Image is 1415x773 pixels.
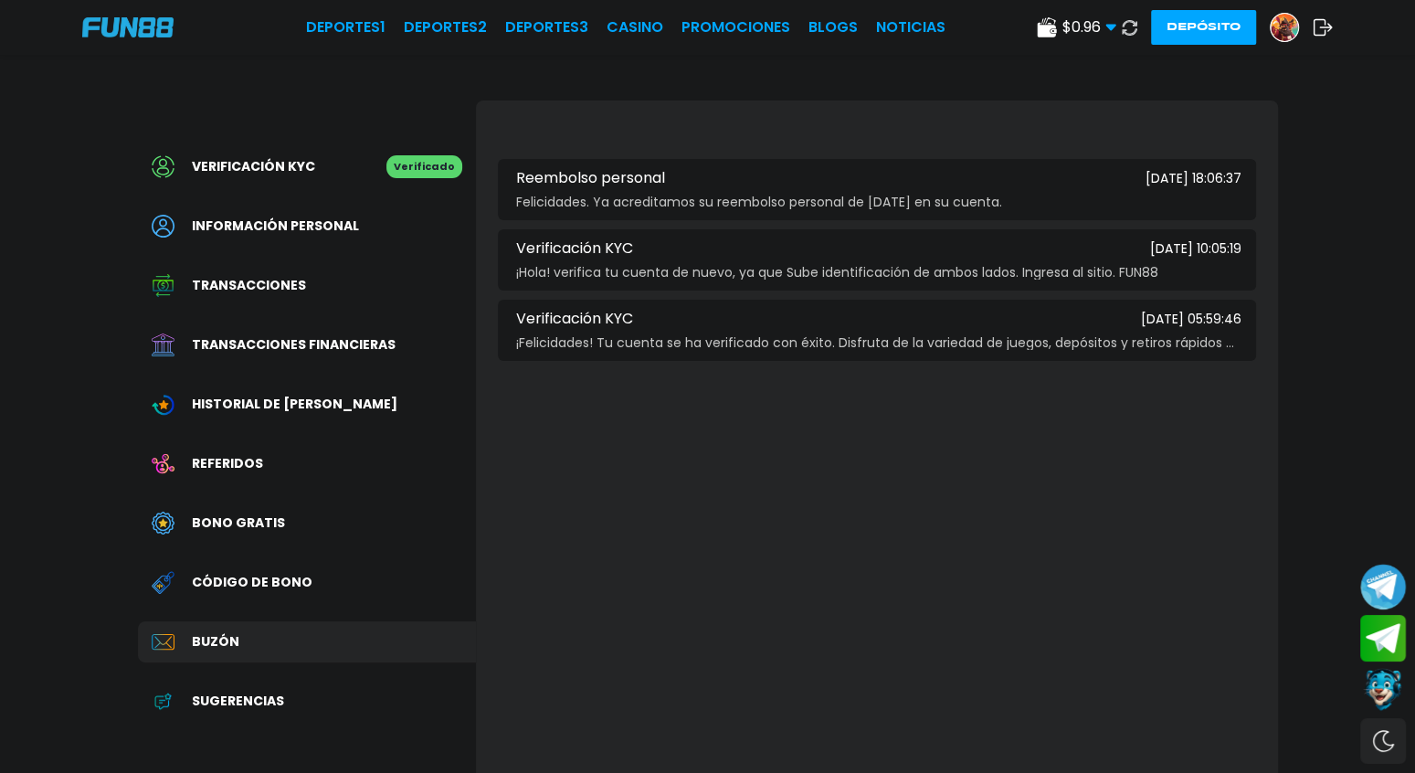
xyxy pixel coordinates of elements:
[152,393,174,416] img: Wagering Transaction
[516,311,633,327] span: Verificación KYC
[192,632,239,651] span: Buzón
[138,562,476,603] a: Redeem BonusCódigo de bono
[152,571,174,594] img: Redeem Bonus
[1270,13,1313,42] a: Avatar
[138,443,476,484] a: ReferralReferidos
[152,630,174,653] img: Inbox
[192,514,285,533] span: Bono Gratis
[192,217,359,236] span: Información personal
[138,384,476,425] a: Wagering TransactionHistorial de [PERSON_NAME]
[404,16,487,38] a: Deportes2
[386,155,462,178] p: Verificado
[138,324,476,365] a: Financial TransactionTransacciones financieras
[1150,242,1241,256] span: [DATE] 10:05:19
[516,336,1241,350] span: ¡Felicidades! Tu cuenta se ha verificado con éxito. Disfruta de la variedad de juegos, depósitos ...
[138,146,476,187] a: Verificación KYCVerificado
[505,16,588,38] a: Deportes3
[1062,16,1116,38] span: $ 0.96
[192,692,284,711] span: Sugerencias
[808,16,858,38] a: BLOGS
[138,681,476,722] a: App FeedbackSugerencias
[1146,172,1241,185] span: [DATE] 18:06:37
[876,16,945,38] a: NOTICIAS
[1360,615,1406,662] button: Join telegram
[1360,563,1406,610] button: Join telegram channel
[1271,14,1298,41] img: Avatar
[152,274,174,297] img: Transaction History
[192,335,396,355] span: Transacciones financieras
[192,573,312,592] span: Código de bono
[138,621,476,662] a: InboxBuzón
[516,170,665,186] span: Reembolso personal
[516,266,1158,280] span: ¡Hola! verifica tu cuenta de nuevo, ya que Sube identificación de ambos lados. Ingresa al sitio. ...
[138,503,476,544] a: Free BonusBono Gratis
[138,206,476,247] a: PersonalInformación personal
[82,17,174,37] img: Company Logo
[152,334,174,356] img: Financial Transaction
[152,452,174,475] img: Referral
[516,196,1002,209] span: Felicidades. Ya acreditamos su reembolso personal de [DATE] en su cuenta.
[516,240,633,257] span: Verificación KYC
[192,395,397,414] span: Historial de [PERSON_NAME]
[152,215,174,238] img: Personal
[1141,312,1241,326] span: [DATE] 05:59:46
[306,16,385,38] a: Deportes1
[1360,718,1406,764] div: Switch theme
[192,454,263,473] span: Referidos
[1360,666,1406,714] button: Contact customer service
[152,690,174,713] img: App Feedback
[607,16,663,38] a: CASINO
[152,512,174,535] img: Free Bonus
[192,276,306,295] span: Transacciones
[681,16,790,38] a: Promociones
[192,157,315,176] span: Verificación KYC
[1151,10,1256,45] button: Depósito
[138,265,476,306] a: Transaction HistoryTransacciones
